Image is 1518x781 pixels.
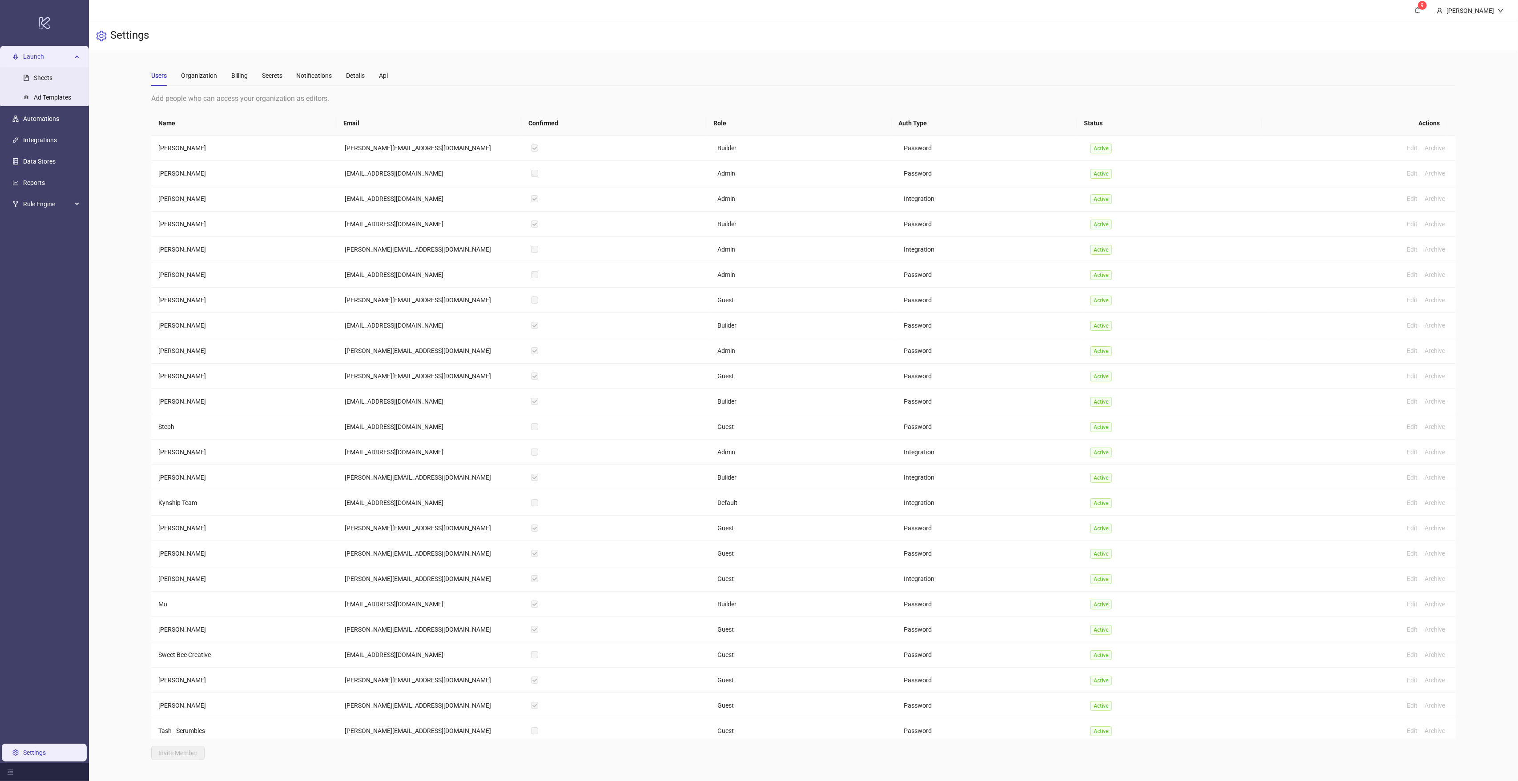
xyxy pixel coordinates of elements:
td: Guest [710,364,897,389]
button: Archive [1421,573,1449,584]
td: Password [897,313,1083,338]
a: Sheets [34,74,52,81]
span: rocket [12,53,19,60]
td: [PERSON_NAME] [151,389,338,414]
div: Secrets [262,71,282,80]
span: Active [1090,270,1112,280]
button: Archive [1421,345,1449,356]
td: Password [897,693,1083,718]
td: Password [897,668,1083,693]
span: Active [1090,245,1112,255]
td: Admin [710,237,897,262]
td: Password [897,642,1083,668]
td: Admin [710,440,897,465]
button: Archive [1421,421,1449,432]
td: [PERSON_NAME] [151,516,338,541]
td: Integration [897,465,1083,490]
th: Status [1077,111,1262,136]
a: Automations [23,115,59,122]
button: Edit [1403,573,1421,584]
td: Password [897,541,1083,566]
span: Active [1090,220,1112,229]
th: Role [706,111,891,136]
td: Admin [710,186,897,212]
span: Active [1090,650,1112,660]
td: [PERSON_NAME] [151,617,338,642]
td: Password [897,338,1083,364]
span: Active [1090,726,1112,736]
button: Archive [1421,244,1449,255]
span: fork [12,201,19,207]
td: Password [897,136,1083,161]
td: Password [897,516,1083,541]
td: [PERSON_NAME][EMAIL_ADDRESS][DOMAIN_NAME] [338,364,524,389]
td: Integration [897,490,1083,516]
span: menu-fold [7,769,13,775]
td: [EMAIL_ADDRESS][DOMAIN_NAME] [338,389,524,414]
button: Archive [1421,295,1449,305]
a: Integrations [23,136,57,144]
button: Edit [1403,548,1421,559]
span: setting [96,31,107,41]
button: Archive [1421,168,1449,179]
button: Archive [1421,219,1449,229]
button: Archive [1421,725,1449,736]
td: Builder [710,136,897,161]
button: Edit [1403,675,1421,685]
button: Edit [1403,168,1421,179]
button: Archive [1421,675,1449,685]
td: Builder [710,313,897,338]
span: Active [1090,600,1112,609]
td: Sweet Bee Creative [151,642,338,668]
td: [EMAIL_ADDRESS][DOMAIN_NAME] [338,414,524,440]
td: Admin [710,161,897,186]
button: Archive [1421,193,1449,204]
span: user [1437,8,1443,14]
td: Guest [710,718,897,744]
button: Archive [1421,396,1449,407]
div: Details [346,71,365,80]
td: Guest [710,288,897,313]
td: Guest [710,668,897,693]
span: Active [1090,498,1112,508]
span: Active [1090,144,1112,153]
button: Edit [1403,295,1421,305]
td: [PERSON_NAME] [151,465,338,490]
button: Archive [1421,523,1449,533]
td: [PERSON_NAME] [151,566,338,592]
span: Active [1090,346,1112,356]
button: Edit [1403,219,1421,229]
td: [PERSON_NAME][EMAIL_ADDRESS][DOMAIN_NAME] [338,566,524,592]
td: [PERSON_NAME] [151,668,338,693]
td: Guest [710,642,897,668]
td: Steph [151,414,338,440]
button: Edit [1403,725,1421,736]
td: [EMAIL_ADDRESS][DOMAIN_NAME] [338,440,524,465]
span: Active [1090,372,1112,381]
span: Active [1090,296,1112,305]
td: Kynship Team [151,490,338,516]
td: Password [897,288,1083,313]
td: Password [897,364,1083,389]
span: Rule Engine [23,195,72,213]
td: Guest [710,566,897,592]
button: Archive [1421,624,1449,635]
div: [PERSON_NAME] [1443,6,1498,16]
button: Edit [1403,421,1421,432]
div: Billing [231,71,248,80]
div: Add people who can access your organization as editors. [151,93,1456,104]
td: [PERSON_NAME][EMAIL_ADDRESS][DOMAIN_NAME] [338,693,524,718]
span: Active [1090,448,1112,457]
button: Edit [1403,497,1421,508]
td: Password [897,262,1083,288]
h3: Settings [110,28,149,44]
button: Edit [1403,269,1421,280]
td: [PERSON_NAME] [151,313,338,338]
td: Guest [710,541,897,566]
button: Edit [1403,649,1421,660]
span: 9 [1421,2,1424,8]
td: [PERSON_NAME] [151,186,338,212]
td: [PERSON_NAME] [151,237,338,262]
span: Active [1090,625,1112,635]
td: [EMAIL_ADDRESS][DOMAIN_NAME] [338,186,524,212]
